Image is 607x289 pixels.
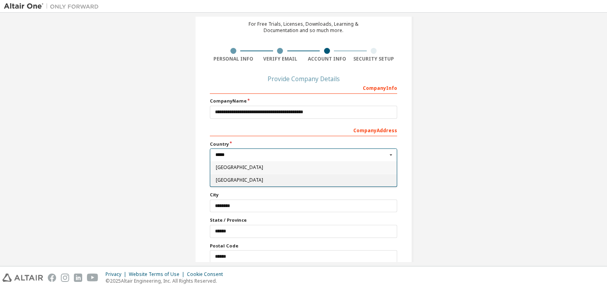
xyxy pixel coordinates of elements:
[210,192,397,198] label: City
[216,178,392,183] span: [GEOGRAPHIC_DATA]
[187,271,228,278] div: Cookie Consent
[210,76,397,81] div: Provide Company Details
[210,98,397,104] label: Company Name
[249,21,358,34] div: For Free Trials, Licenses, Downloads, Learning & Documentation and so much more.
[210,141,397,147] label: Country
[210,56,257,62] div: Personal Info
[129,271,187,278] div: Website Terms of Use
[303,56,351,62] div: Account Info
[210,217,397,223] label: State / Province
[4,2,103,10] img: Altair One
[48,274,56,282] img: facebook.svg
[106,271,129,278] div: Privacy
[87,274,98,282] img: youtube.svg
[210,243,397,249] label: Postal Code
[61,274,69,282] img: instagram.svg
[351,56,398,62] div: Security Setup
[257,56,304,62] div: Verify Email
[74,274,82,282] img: linkedin.svg
[210,124,397,136] div: Company Address
[106,278,228,284] p: © 2025 Altair Engineering, Inc. All Rights Reserved.
[2,274,43,282] img: altair_logo.svg
[210,81,397,94] div: Company Info
[216,165,392,170] span: [GEOGRAPHIC_DATA]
